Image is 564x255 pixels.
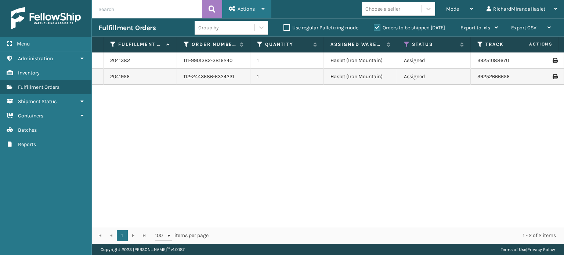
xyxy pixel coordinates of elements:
span: Containers [18,113,43,119]
p: Copyright 2023 [PERSON_NAME]™ v 1.0.187 [101,244,185,255]
img: logo [11,7,81,29]
div: | [501,244,555,255]
a: 392526666562 [477,73,513,80]
label: Status [412,41,456,48]
span: Administration [18,55,53,62]
span: Menu [17,41,30,47]
span: Batches [18,127,37,133]
h3: Fulfillment Orders [98,23,156,32]
label: Fulfillment Order Id [118,41,163,48]
a: Privacy Policy [527,247,555,252]
span: Actions [506,38,557,50]
span: Actions [238,6,255,12]
span: 100 [155,232,166,239]
td: Assigned [397,52,471,69]
span: items per page [155,230,209,241]
span: Reports [18,141,36,147]
label: Orders to be shipped [DATE] [374,25,445,31]
label: Tracking Number [485,41,530,48]
td: Haslet (Iron Mountain) [324,69,397,85]
label: Assigned Warehouse [330,41,383,48]
span: Mode [446,6,459,12]
div: Choose a seller [365,5,400,13]
div: Group by [198,24,219,32]
span: Export to .xls [460,25,490,31]
i: Print Label [553,74,557,79]
label: Quantity [265,41,310,48]
td: Assigned [397,69,471,85]
a: 2041382 [110,57,130,64]
a: Terms of Use [501,247,526,252]
span: Shipment Status [18,98,57,105]
a: 392510886700 [477,57,512,63]
a: 1 [117,230,128,241]
span: Inventory [18,70,40,76]
td: 111-9901382-3816240 [177,52,250,69]
span: Fulfillment Orders [18,84,59,90]
td: 1 [250,69,324,85]
i: Print Label [553,58,557,63]
td: 112-2443686-6324231 [177,69,250,85]
td: 1 [250,52,324,69]
label: Use regular Palletizing mode [283,25,358,31]
a: 2041956 [110,73,130,80]
label: Order Number [192,41,236,48]
td: Haslet (Iron Mountain) [324,52,397,69]
span: Export CSV [511,25,536,31]
div: 1 - 2 of 2 items [219,232,556,239]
